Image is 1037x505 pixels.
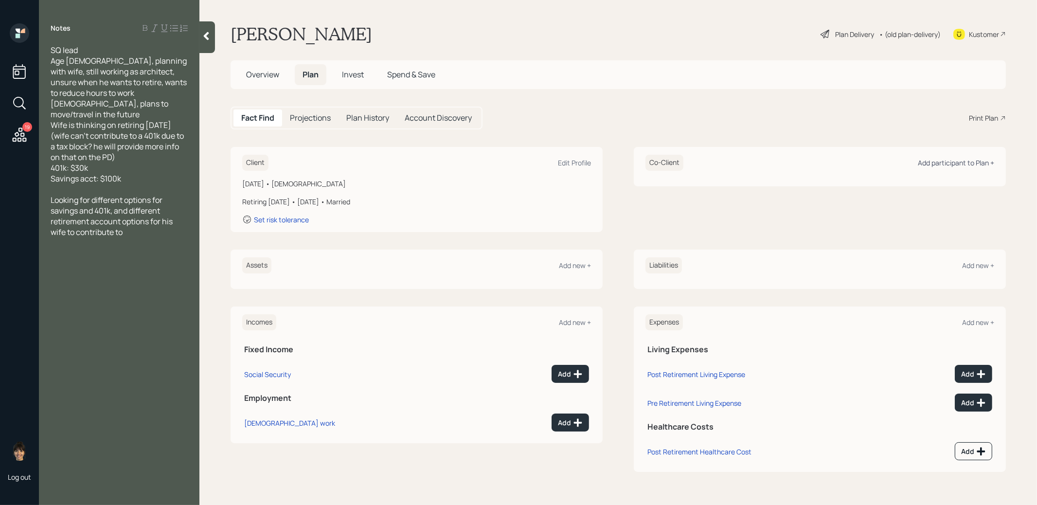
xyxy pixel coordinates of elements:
[835,29,874,39] div: Plan Delivery
[346,113,389,123] h5: Plan History
[961,369,986,379] div: Add
[879,29,941,39] div: • (old plan-delivery)
[559,318,591,327] div: Add new +
[242,257,271,273] h6: Assets
[647,447,751,456] div: Post Retirement Healthcare Cost
[51,23,71,33] label: Notes
[22,122,32,132] div: 19
[244,345,589,354] h5: Fixed Income
[552,414,589,432] button: Add
[244,418,335,428] div: [DEMOGRAPHIC_DATA] work
[955,365,992,383] button: Add
[51,45,188,184] span: SQ lead Age [DEMOGRAPHIC_DATA], planning with wife, still working as architect, unsure when he wa...
[10,441,29,461] img: treva-nostdahl-headshot.png
[969,113,998,123] div: Print Plan
[552,365,589,383] button: Add
[647,345,992,354] h5: Living Expenses
[645,314,683,330] h6: Expenses
[647,370,745,379] div: Post Retirement Living Expense
[231,23,372,45] h1: [PERSON_NAME]
[558,158,591,167] div: Edit Profile
[645,155,683,171] h6: Co-Client
[647,398,741,408] div: Pre Retirement Living Expense
[342,69,364,80] span: Invest
[962,318,994,327] div: Add new +
[918,158,994,167] div: Add participant to Plan +
[969,29,999,39] div: Kustomer
[242,179,591,189] div: [DATE] • [DEMOGRAPHIC_DATA]
[290,113,331,123] h5: Projections
[242,197,591,207] div: Retiring [DATE] • [DATE] • Married
[244,394,589,403] h5: Employment
[647,422,992,432] h5: Healthcare Costs
[961,398,986,408] div: Add
[242,155,268,171] h6: Client
[303,69,319,80] span: Plan
[8,472,31,482] div: Log out
[559,261,591,270] div: Add new +
[241,113,274,123] h5: Fact Find
[962,261,994,270] div: Add new +
[955,442,992,460] button: Add
[246,69,279,80] span: Overview
[558,418,583,428] div: Add
[51,195,174,237] span: Looking for different options for savings and 401k, and different retirement account options for ...
[387,69,435,80] span: Spend & Save
[254,215,309,224] div: Set risk tolerance
[405,113,472,123] h5: Account Discovery
[244,370,291,379] div: Social Security
[955,394,992,412] button: Add
[558,369,583,379] div: Add
[961,447,986,456] div: Add
[645,257,682,273] h6: Liabilities
[242,314,276,330] h6: Incomes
